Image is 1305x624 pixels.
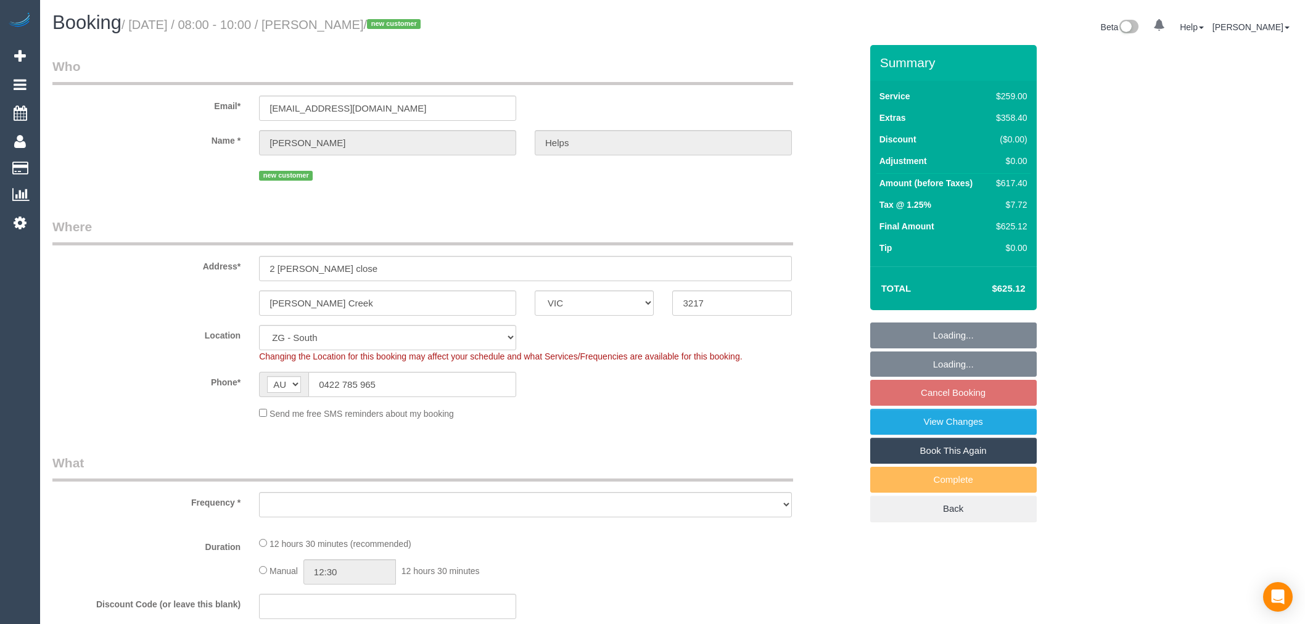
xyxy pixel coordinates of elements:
label: Adjustment [879,155,927,167]
span: Send me free SMS reminders about my booking [270,409,454,419]
input: Post Code* [672,290,791,316]
img: New interface [1118,20,1138,36]
span: Changing the Location for this booking may affect your schedule and what Services/Frequencies are... [259,351,742,361]
strong: Total [881,283,912,294]
input: Email* [259,96,516,121]
label: Extras [879,112,906,124]
div: $0.00 [991,155,1027,167]
a: Help [1180,22,1204,32]
span: new customer [367,19,421,29]
a: Back [870,496,1037,522]
label: Tip [879,242,892,254]
label: Phone* [43,372,250,388]
input: Suburb* [259,290,516,316]
span: / [364,18,425,31]
div: $358.40 [991,112,1027,124]
span: 12 hours 30 minutes [401,566,480,576]
label: Final Amount [879,220,934,232]
legend: Who [52,57,793,85]
label: Duration [43,536,250,553]
label: Discount [879,133,916,146]
a: [PERSON_NAME] [1212,22,1290,32]
input: Phone* [308,372,516,397]
span: Manual [270,566,298,576]
label: Amount (before Taxes) [879,177,973,189]
label: Location [43,325,250,342]
small: / [DATE] / 08:00 - 10:00 / [PERSON_NAME] [121,18,424,31]
div: $617.40 [991,177,1027,189]
img: Automaid Logo [7,12,32,30]
label: Address* [43,256,250,273]
a: Book This Again [870,438,1037,464]
div: $625.12 [991,220,1027,232]
label: Service [879,90,910,102]
div: $7.72 [991,199,1027,211]
h4: $625.12 [955,284,1025,294]
legend: Where [52,218,793,245]
span: new customer [259,171,313,181]
label: Email* [43,96,250,112]
div: Open Intercom Messenger [1263,582,1293,612]
input: First Name* [259,130,516,155]
label: Frequency * [43,492,250,509]
div: $259.00 [991,90,1027,102]
div: $0.00 [991,242,1027,254]
a: Beta [1101,22,1139,32]
label: Discount Code (or leave this blank) [43,594,250,610]
label: Name * [43,130,250,147]
span: Booking [52,12,121,33]
h3: Summary [880,55,1031,70]
input: Last Name* [535,130,792,155]
label: Tax @ 1.25% [879,199,931,211]
span: 12 hours 30 minutes (recommended) [270,539,411,549]
a: View Changes [870,409,1037,435]
div: ($0.00) [991,133,1027,146]
legend: What [52,454,793,482]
